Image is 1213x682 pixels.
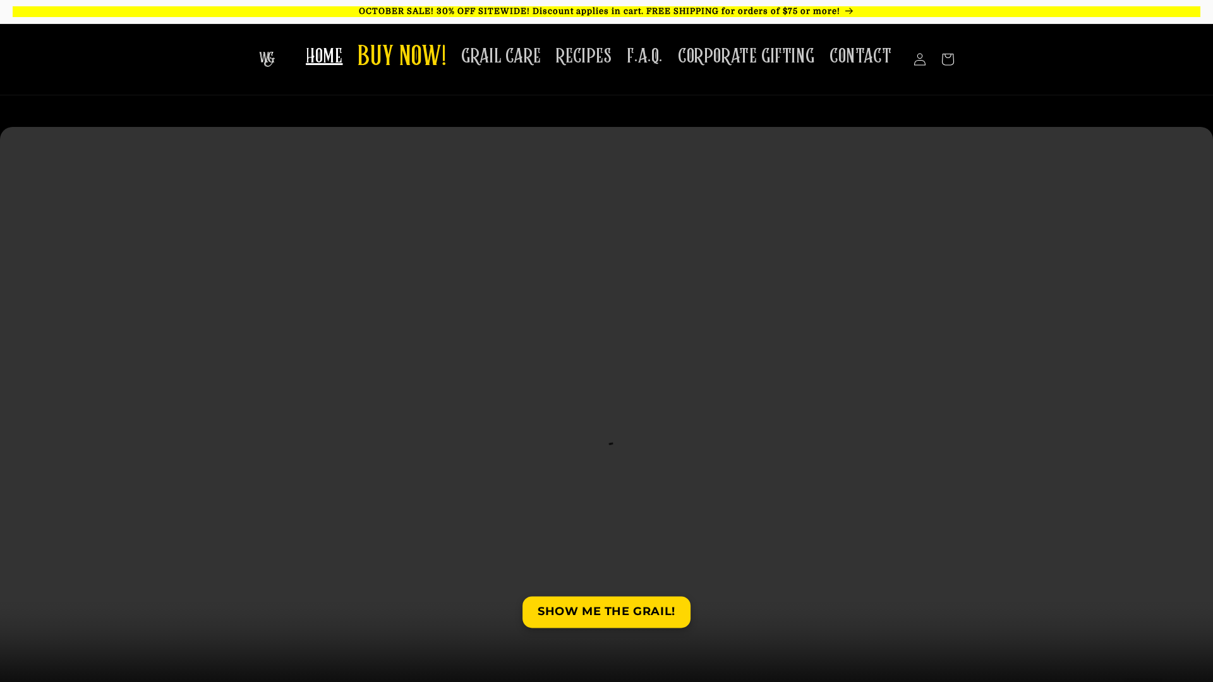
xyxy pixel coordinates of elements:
[822,37,899,76] a: CONTACT
[678,44,814,69] span: CORPORATE GIFTING
[306,44,342,69] span: HOME
[627,44,663,69] span: F.A.Q.
[298,37,350,76] a: HOME
[454,37,548,76] a: GRAIL CARE
[556,44,612,69] span: RECIPES
[830,44,891,69] span: CONTACT
[522,597,691,628] a: SHOW ME THE GRAIL!
[619,37,670,76] a: F.A.Q.
[13,6,1200,17] p: OCTOBER SALE! 30% OFF SITEWIDE! Discount applies in cart. FREE SHIPPING for orders of $75 or more!
[259,52,275,67] img: The Whiskey Grail
[670,37,822,76] a: CORPORATE GIFTING
[350,33,454,83] a: BUY NOW!
[461,44,541,69] span: GRAIL CARE
[358,40,446,75] span: BUY NOW!
[548,37,619,76] a: RECIPES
